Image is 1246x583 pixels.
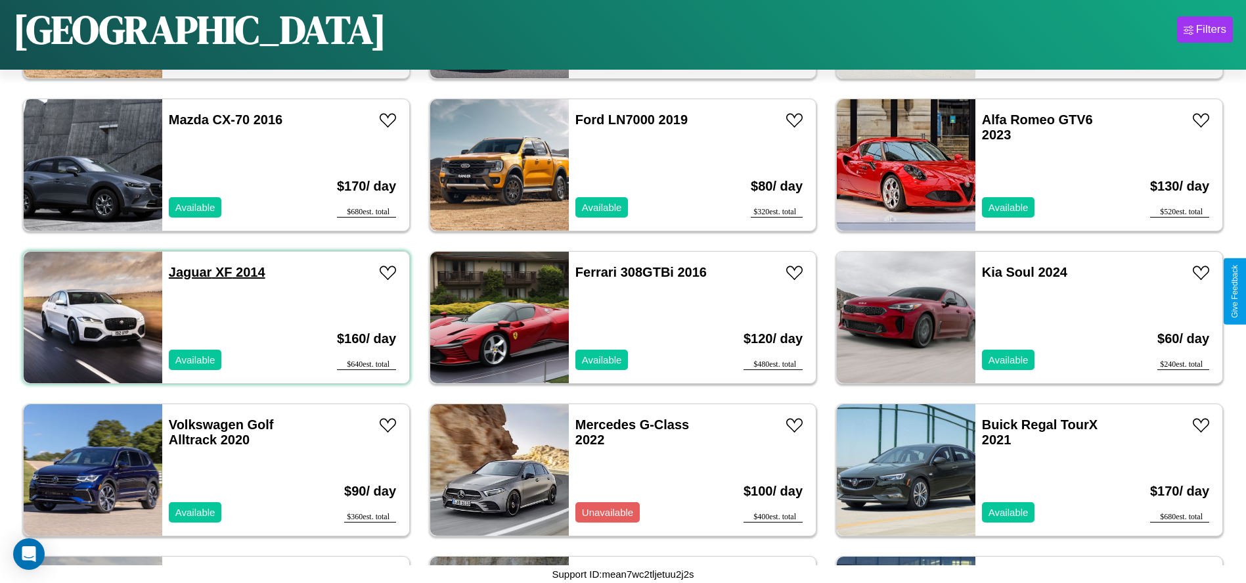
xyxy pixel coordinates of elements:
a: Kia Soul 2024 [982,265,1067,279]
button: Filters [1177,16,1233,43]
h1: [GEOGRAPHIC_DATA] [13,3,386,57]
div: $ 240 est. total [1157,360,1209,370]
p: Available [989,198,1029,216]
div: $ 400 est. total [744,512,803,523]
a: Volkswagen Golf Alltrack 2020 [169,417,274,447]
h3: $ 80 / day [751,166,803,207]
div: $ 480 est. total [744,360,803,370]
p: Available [175,198,215,216]
div: $ 640 est. total [337,360,396,370]
p: Available [582,198,622,216]
h3: $ 60 / day [1157,318,1209,360]
h3: $ 170 / day [337,166,396,207]
h3: $ 120 / day [744,318,803,360]
a: Alfa Romeo GTV6 2023 [982,112,1093,142]
h3: $ 130 / day [1150,166,1209,207]
a: Mazda CX-70 2016 [169,112,282,127]
h3: $ 100 / day [744,471,803,512]
p: Available [989,351,1029,369]
h3: $ 160 / day [337,318,396,360]
p: Available [175,503,215,521]
div: $ 680 est. total [337,207,396,218]
p: Available [175,351,215,369]
p: Available [582,351,622,369]
h3: $ 90 / day [344,471,396,512]
a: Ferrari 308GTBi 2016 [575,265,707,279]
div: Give Feedback [1230,265,1239,318]
div: Filters [1196,23,1226,36]
a: Ford LN7000 2019 [575,112,688,127]
div: Open Intercom Messenger [13,538,45,570]
p: Available [989,503,1029,521]
div: $ 680 est. total [1150,512,1209,523]
div: $ 520 est. total [1150,207,1209,218]
h3: $ 170 / day [1150,471,1209,512]
div: $ 360 est. total [344,512,396,523]
p: Unavailable [582,503,633,521]
a: Mercedes G-Class 2022 [575,417,689,447]
p: Support ID: mean7wc2tljetuu2j2s [552,565,694,583]
a: Buick Regal TourX 2021 [982,417,1098,447]
a: Jaguar XF 2014 [169,265,265,279]
div: $ 320 est. total [751,207,803,218]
